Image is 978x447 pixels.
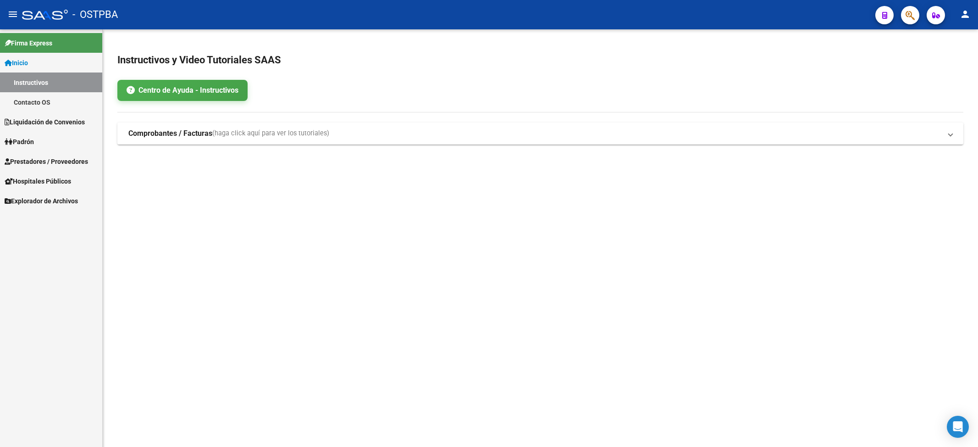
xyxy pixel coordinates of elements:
strong: Comprobantes / Facturas [128,129,212,139]
a: Centro de Ayuda - Instructivos [117,80,248,101]
div: Open Intercom Messenger [947,416,969,438]
span: Firma Express [5,38,52,48]
span: - OSTPBA [72,5,118,25]
span: Hospitales Públicos [5,176,71,186]
mat-expansion-panel-header: Comprobantes / Facturas(haga click aquí para ver los tutoriales) [117,123,963,145]
span: (haga click aquí para ver los tutoriales) [212,129,329,139]
span: Padrón [5,137,34,147]
span: Inicio [5,58,28,68]
h2: Instructivos y Video Tutoriales SAAS [117,51,963,69]
mat-icon: menu [7,9,18,20]
span: Liquidación de Convenios [5,117,85,127]
mat-icon: person [960,9,971,20]
span: Explorador de Archivos [5,196,78,206]
span: Prestadores / Proveedores [5,156,88,167]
